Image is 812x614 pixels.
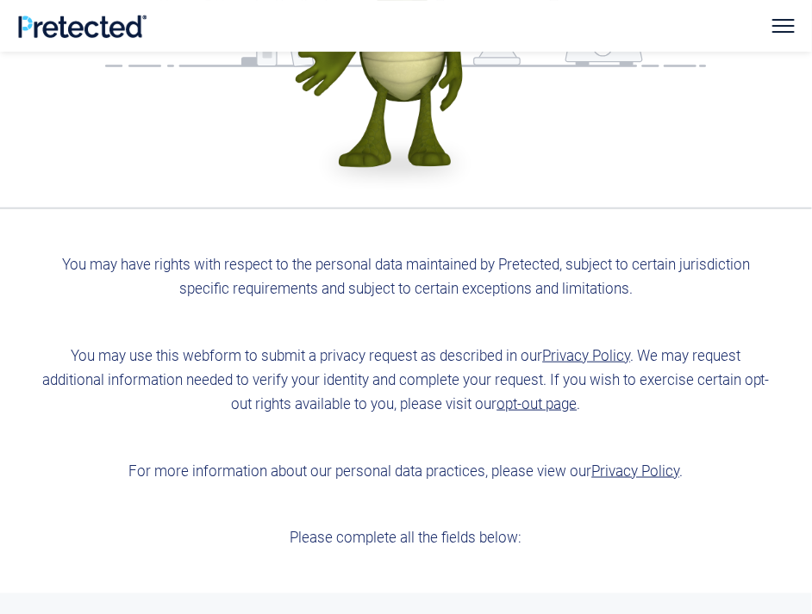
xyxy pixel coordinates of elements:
[591,462,679,480] a: Privacy Policy
[542,347,630,364] a: Privacy Policy
[41,459,771,483] p: For more information about our personal data practices, please view our .
[41,526,771,550] p: Please complete all the fields below:
[41,344,771,416] p: You may use this webform to submit a privacy request as described in our . We may request additio...
[41,252,771,301] p: You may have rights with respect to the personal data maintained by Pretected, subject to certain...
[497,395,577,412] a: opt-out page
[17,15,147,38] img: Pretected Logo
